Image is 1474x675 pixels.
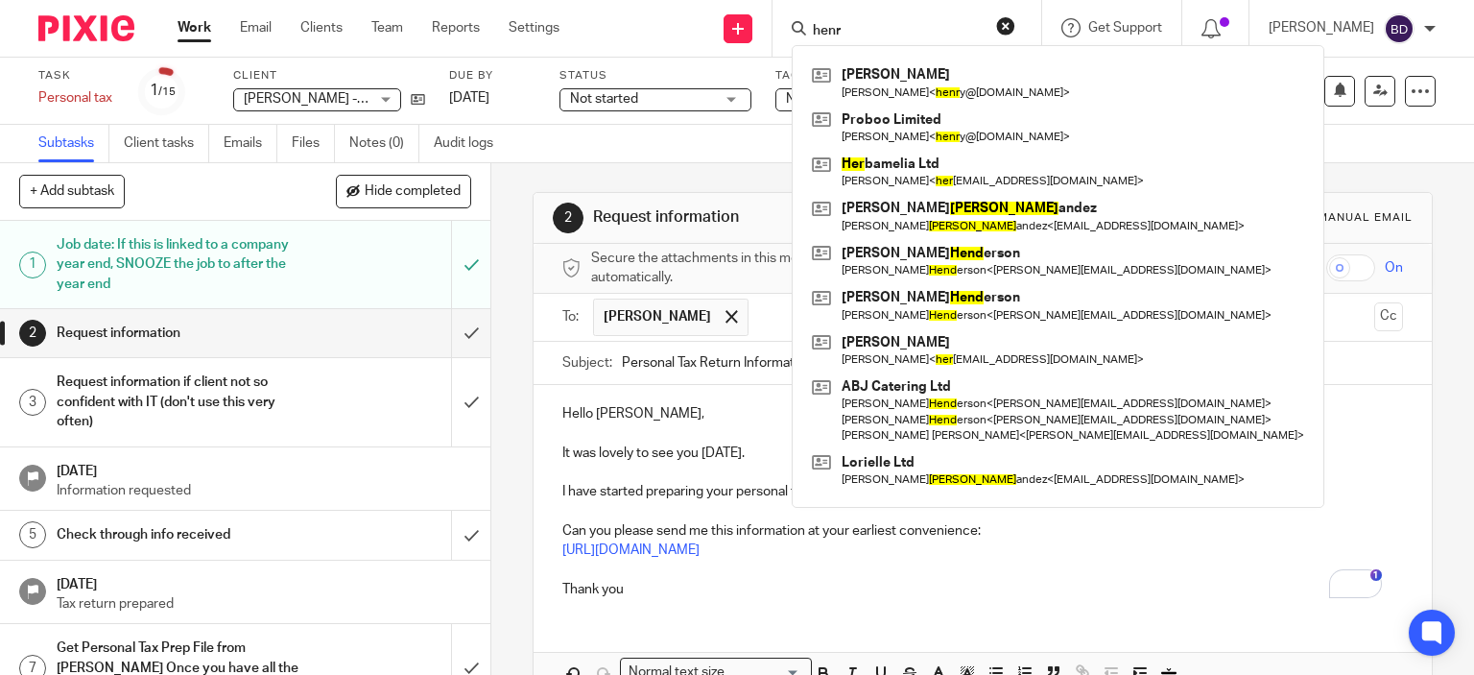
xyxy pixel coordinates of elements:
p: Tax return prepared [57,594,471,614]
span: Hide completed [365,184,461,200]
a: Client tasks [124,125,209,162]
a: Team [371,18,403,37]
div: 5 [19,521,46,548]
label: Status [559,68,751,84]
img: Pixie [38,15,134,41]
a: Settings [509,18,559,37]
a: Subtasks [38,125,109,162]
p: I have started preparing your personal tax return, aiming to file it as soon as possible. [562,482,1404,501]
button: Hide completed [336,175,471,207]
h1: Request information if client not so confident with IT (don't use this very often) [57,368,307,436]
p: Thank you [562,580,1404,599]
label: Task [38,68,115,84]
a: Reports [432,18,480,37]
a: Work [178,18,211,37]
p: [PERSON_NAME] [1269,18,1374,37]
span: Not started [570,92,638,106]
p: It was lovely to see you [DATE]. [562,444,1404,463]
div: 1 [19,252,46,278]
span: On [1385,258,1403,277]
span: Secure the attachments in this message. Files exceeding the size limit (10MB) will be secured aut... [591,249,1170,288]
span: [PERSON_NAME] - Sole Trader [244,92,427,106]
span: Get Support [1088,21,1162,35]
h1: Job date: If this is linked to a company year end, SNOOZE the job to after the year end [57,230,307,299]
button: Clear [996,16,1015,36]
h1: Request information [57,319,307,348]
a: Notes (0) [349,125,419,162]
div: To enrich screen reader interactions, please activate Accessibility in Grammarly extension settings [534,385,1433,614]
div: Personal tax [38,88,115,108]
div: 1 [150,80,176,102]
span: [PERSON_NAME] [604,307,711,326]
h1: Request information [593,207,1023,228]
div: 2 [553,203,583,233]
a: Emails [224,125,277,162]
label: Subject: [562,353,612,373]
label: Due by [449,68,535,84]
a: Audit logs [434,125,508,162]
h1: [DATE] [57,570,471,594]
label: Client [233,68,425,84]
div: 2 [19,320,46,347]
span: [DATE] [449,91,489,105]
input: Search [811,23,984,40]
div: Manual email [1318,210,1413,226]
h1: [DATE] [57,457,471,481]
p: Can you please send me this information at your earliest convenience: [562,521,1404,541]
label: To: [562,307,583,326]
small: /15 [158,86,176,97]
img: svg%3E [1384,13,1415,44]
a: Clients [300,18,343,37]
label: Tags [775,68,967,84]
a: [URL][DOMAIN_NAME] [562,543,700,557]
button: + Add subtask [19,175,125,207]
div: 3 [19,389,46,416]
span: No tags selected [786,92,888,106]
h1: Check through info received [57,520,307,549]
p: Information requested [57,481,471,500]
a: Email [240,18,272,37]
a: Files [292,125,335,162]
button: Cc [1374,302,1403,331]
p: Hello [PERSON_NAME], [562,404,1404,423]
